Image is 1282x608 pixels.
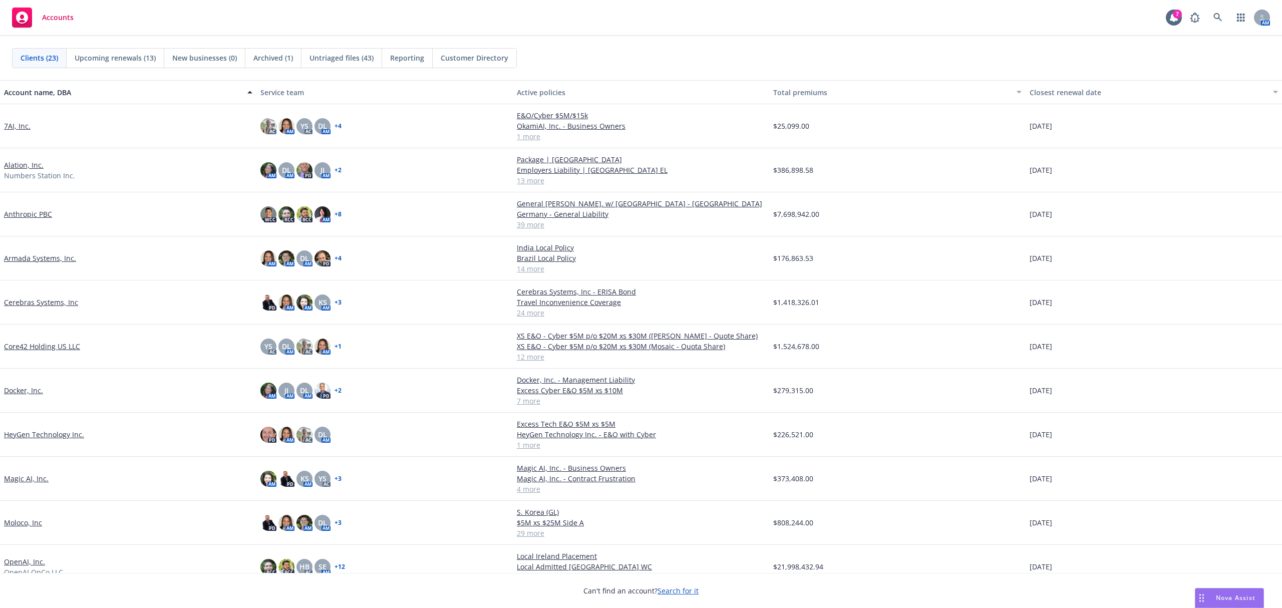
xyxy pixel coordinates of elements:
a: + 2 [335,167,342,173]
a: 29 more [517,528,765,538]
a: Anthropic PBC [4,209,52,219]
img: photo [296,427,312,443]
span: [DATE] [1030,165,1052,175]
span: $1,524,678.00 [773,341,819,352]
span: [DATE] [1030,297,1052,308]
span: [DATE] [1030,473,1052,484]
a: 1 more [517,440,765,450]
span: JJ [320,165,325,175]
img: photo [278,206,294,222]
img: photo [296,515,312,531]
img: photo [278,559,294,575]
span: Untriaged files (43) [309,53,374,63]
span: Reporting [390,53,424,63]
a: 13 more [517,175,765,186]
a: 1 more [517,131,765,142]
img: photo [260,515,276,531]
img: photo [314,339,331,355]
img: photo [260,206,276,222]
a: Magic AI, Inc. - Business Owners [517,463,765,473]
span: [DATE] [1030,385,1052,396]
img: photo [278,250,294,266]
a: Cerebras Systems, Inc - ERISA Bond [517,286,765,297]
a: E&O/Cyber $5M/$15k [517,110,765,121]
img: photo [296,206,312,222]
a: + 3 [335,520,342,526]
span: SE [318,561,327,572]
a: + 12 [335,564,345,570]
a: 7 more [517,396,765,406]
a: Docker, Inc. - Management Liability [517,375,765,385]
span: [DATE] [1030,121,1052,131]
img: photo [278,427,294,443]
img: photo [260,471,276,487]
a: Moloco, Inc [4,517,42,528]
button: Nova Assist [1195,588,1264,608]
a: Employers Liability | [GEOGRAPHIC_DATA] EL [517,165,765,175]
span: HB [299,561,309,572]
a: India Local Policy [517,242,765,253]
a: + 3 [335,476,342,482]
a: HeyGen Technology Inc. [4,429,84,440]
span: Archived (1) [253,53,293,63]
span: [DATE] [1030,517,1052,528]
span: KS [300,473,309,484]
img: photo [260,559,276,575]
img: photo [260,427,276,443]
button: Total premiums [769,80,1026,104]
span: [DATE] [1030,209,1052,219]
div: Active policies [517,87,765,98]
img: photo [296,162,312,178]
a: Excess Cyber E&O $5M xs $10M [517,385,765,396]
span: Customer Directory [441,53,508,63]
a: XS E&O - Cyber $5M p/o $20M xs $30M (Mosaic - Quota Share) [517,341,765,352]
div: Service team [260,87,509,98]
a: Accounts [8,4,78,32]
span: [DATE] [1030,341,1052,352]
span: DL [300,253,309,263]
div: Drag to move [1195,588,1208,607]
a: 24 more [517,308,765,318]
span: DL [300,385,309,396]
span: $1,418,326.01 [773,297,819,308]
a: Armada Systems, Inc. [4,253,76,263]
a: 39 more [517,219,765,230]
div: Total premiums [773,87,1011,98]
span: DL [318,517,327,528]
a: Cerebras Systems, Inc [4,297,78,308]
a: Search for it [658,586,699,595]
a: Germany - General Liability [517,209,765,219]
span: New businesses (0) [172,53,237,63]
span: YS [300,121,308,131]
img: photo [278,515,294,531]
a: 12 more [517,352,765,362]
img: photo [314,206,331,222]
span: [DATE] [1030,253,1052,263]
img: photo [278,471,294,487]
span: $386,898.58 [773,165,813,175]
a: 49 more [517,572,765,582]
span: $226,521.00 [773,429,813,440]
a: Excess Tech E&O $5M xs $5M [517,419,765,429]
a: $5M xs $25M Side A [517,517,765,528]
button: Active policies [513,80,769,104]
span: YS [264,341,272,352]
a: OkamiAI, Inc. - Business Owners [517,121,765,131]
img: photo [260,118,276,134]
img: photo [296,339,312,355]
a: + 4 [335,123,342,129]
span: DL [282,165,291,175]
a: Search [1208,8,1228,28]
span: $808,244.00 [773,517,813,528]
img: photo [314,383,331,399]
span: $373,408.00 [773,473,813,484]
a: + 2 [335,388,342,394]
a: + 3 [335,299,342,306]
a: Local Admitted [GEOGRAPHIC_DATA] WC [517,561,765,572]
